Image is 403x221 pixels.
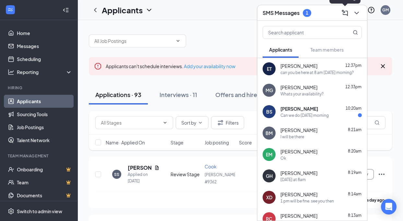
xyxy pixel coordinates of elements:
svg: MagnifyingGlass [353,30,358,35]
span: [PERSON_NAME] [280,213,317,219]
a: TeamCrown [17,176,72,189]
svg: Cross [379,62,387,70]
span: 12:33pm [345,84,362,89]
svg: Analysis [8,69,14,75]
div: Can we do [DATE] morning [280,113,329,118]
svg: ChevronLeft [91,6,99,14]
a: OnboardingCrown [17,163,72,176]
div: Offers and hires · 13 [215,91,270,99]
svg: Settings [8,208,14,215]
span: [PERSON_NAME] [280,127,317,133]
svg: Document [154,165,160,170]
a: Messages [17,40,72,53]
svg: ChevronDown [198,120,203,125]
span: Sort by [181,120,196,125]
div: Team Management [8,153,71,159]
span: Team members [310,47,344,53]
input: All Job Postings [94,37,173,44]
span: [PERSON_NAME] #9362 [205,172,237,184]
div: GM [382,7,389,13]
div: Open Intercom Messenger [381,199,397,215]
a: Scheduling [17,53,72,66]
span: [PERSON_NAME] [280,105,318,112]
input: Search applicant [263,26,340,39]
svg: ChevronDown [353,9,361,17]
div: 1 [306,10,308,16]
div: GH [266,173,273,179]
span: Applicants can't schedule interviews. [106,63,235,69]
svg: Ellipses [378,170,385,178]
svg: Collapse [63,7,69,13]
div: SS [114,172,119,177]
span: 8:21am [348,127,362,132]
button: Sort byChevronDown [176,116,208,129]
div: 1 pm will be fine. see you then [280,198,334,204]
svg: ComposeMessage [341,9,349,17]
div: ET [267,66,272,72]
span: [PERSON_NAME] [280,170,317,176]
a: DocumentsCrown [17,189,72,202]
svg: MagnifyingGlass [374,120,380,125]
input: All Stages [101,119,160,126]
div: Reporting [17,69,73,75]
span: [PERSON_NAME] [280,63,317,69]
div: MG [266,87,273,93]
span: 8:13am [348,213,362,218]
div: Switch to admin view [17,208,62,215]
div: Whats your availability? [280,91,324,97]
div: Ok [280,155,286,161]
svg: Filter [217,119,224,127]
a: Applicants [17,95,72,108]
div: Applications · 93 [95,91,141,99]
button: Filter Filters [211,116,244,129]
span: Cook [205,164,217,169]
span: 8:20am [348,149,362,153]
a: Talent Network [17,134,72,147]
div: EM [266,151,272,158]
div: Interviews · 11 [160,91,197,99]
div: can you be here at 8 am [DATE] morning? [280,70,354,75]
div: XD [266,194,272,201]
button: ChevronDown [351,8,362,18]
span: [PERSON_NAME] [280,191,317,198]
h1: Applicants [102,5,143,16]
div: Review Stage [171,171,201,178]
span: [PERSON_NAME] [280,84,317,91]
div: BS [266,108,272,115]
div: I will be there [280,134,304,140]
div: Applied on [DATE] [128,171,160,184]
span: 8:14am [348,191,362,196]
b: a day ago [366,198,385,203]
span: Name · Applied On [106,139,145,146]
svg: Error [94,62,102,70]
svg: QuestionInfo [367,6,375,14]
a: Add your availability now [184,63,235,69]
span: 10:20am [346,106,362,111]
button: ComposeMessage [340,8,350,18]
div: BM [266,130,273,136]
h3: SMS Messages [263,9,300,17]
svg: ChevronDown [145,6,153,14]
span: Score [239,139,252,146]
svg: WorkstreamLogo [7,6,14,13]
svg: ChevronDown [162,120,168,125]
h5: [PERSON_NAME] [128,164,152,171]
span: Applicants [269,47,292,53]
a: Home [17,27,72,40]
span: [PERSON_NAME] [280,148,317,155]
div: Hiring [8,85,71,91]
a: Sourcing Tools [17,108,72,121]
span: 12:37pm [345,63,362,68]
a: Job Postings [17,121,72,134]
span: Stage [171,139,184,146]
span: Job posting [205,139,229,146]
div: [DATE] at 8am [280,177,306,182]
span: 8:19am [348,170,362,175]
svg: ChevronDown [175,38,181,43]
